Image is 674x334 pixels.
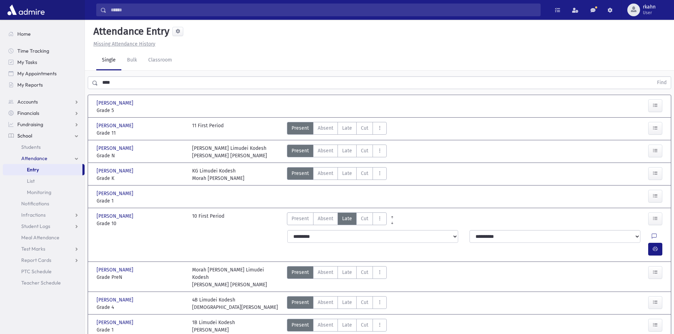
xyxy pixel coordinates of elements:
span: School [17,133,32,139]
span: Late [342,170,352,177]
a: Attendance [3,153,85,164]
div: 10 First Period [192,212,224,227]
span: User [643,10,656,16]
span: Entry [27,166,39,173]
a: Test Marks [3,243,85,254]
span: Absent [318,147,333,154]
a: Classroom [143,51,178,70]
a: Students [3,141,85,153]
span: PTC Schedule [21,268,52,275]
span: Fundraising [17,121,43,128]
a: Accounts [3,96,85,107]
span: Late [342,124,352,132]
span: Present [292,299,309,306]
span: Absent [318,299,333,306]
a: My Reports [3,79,85,90]
span: [PERSON_NAME] [97,296,135,304]
span: [PERSON_NAME] [97,99,135,107]
u: Missing Attendance History [93,41,155,47]
div: AttTypes [287,212,387,227]
div: 1B Limudei Kodesh [PERSON_NAME] [192,319,235,334]
a: Entry [3,164,82,175]
span: Present [292,147,309,154]
span: Attendance [21,155,47,162]
span: Test Marks [21,246,45,252]
span: Absent [318,269,333,276]
div: AttTypes [287,145,387,159]
span: Grade K [97,175,185,182]
span: Meal Attendance [21,234,59,241]
span: Grade 4 [97,304,185,311]
span: Report Cards [21,257,51,263]
span: Grade N [97,152,185,159]
span: Present [292,321,309,329]
span: List [27,178,35,184]
span: Time Tracking [17,48,49,54]
div: 4B Limudei Kodesh [DEMOGRAPHIC_DATA][PERSON_NAME] [192,296,278,311]
a: List [3,175,85,187]
span: Present [292,215,309,222]
h5: Attendance Entry [91,25,169,37]
span: Grade 5 [97,107,185,114]
div: [PERSON_NAME] Limudei Kodesh [PERSON_NAME] [PERSON_NAME] [192,145,267,159]
span: Teacher Schedule [21,280,61,286]
span: Late [342,269,352,276]
div: AttTypes [287,167,387,182]
a: School [3,130,85,141]
a: Report Cards [3,254,85,266]
img: AdmirePro [6,3,46,17]
span: Grade 10 [97,220,185,227]
a: Notifications [3,198,85,209]
span: [PERSON_NAME] [97,212,135,220]
a: Meal Attendance [3,232,85,243]
span: Present [292,124,309,132]
button: Find [653,77,671,89]
span: [PERSON_NAME] [97,122,135,129]
a: Teacher Schedule [3,277,85,288]
span: Financials [17,110,39,116]
div: AttTypes [287,319,387,334]
span: Absent [318,215,333,222]
span: Cut [361,299,368,306]
span: Late [342,321,352,329]
span: [PERSON_NAME] [97,319,135,326]
a: Fundraising [3,119,85,130]
span: Absent [318,124,333,132]
span: My Appointments [17,70,57,77]
span: Accounts [17,99,38,105]
span: Present [292,269,309,276]
div: AttTypes [287,296,387,311]
span: Students [21,144,41,150]
span: [PERSON_NAME] [97,167,135,175]
a: Bulk [121,51,143,70]
span: Late [342,147,352,154]
div: AttTypes [287,122,387,137]
a: My Tasks [3,57,85,68]
a: Monitoring [3,187,85,198]
span: Cut [361,215,368,222]
a: Student Logs [3,221,85,232]
span: Absent [318,170,333,177]
span: Grade 1 [97,326,185,334]
span: My Reports [17,82,43,88]
span: My Tasks [17,59,37,65]
span: Notifications [21,200,49,207]
span: [PERSON_NAME] [97,190,135,197]
span: Grade PreN [97,274,185,281]
span: Cut [361,269,368,276]
a: Home [3,28,85,40]
span: rkahn [643,4,656,10]
a: Missing Attendance History [91,41,155,47]
span: Student Logs [21,223,50,229]
span: [PERSON_NAME] [97,266,135,274]
div: 11 First Period [192,122,224,137]
a: My Appointments [3,68,85,79]
span: Late [342,299,352,306]
span: Cut [361,170,368,177]
span: [PERSON_NAME] [97,145,135,152]
span: Present [292,170,309,177]
span: Cut [361,147,368,154]
a: Financials [3,107,85,119]
a: Infractions [3,209,85,221]
span: Monitoring [27,189,51,195]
